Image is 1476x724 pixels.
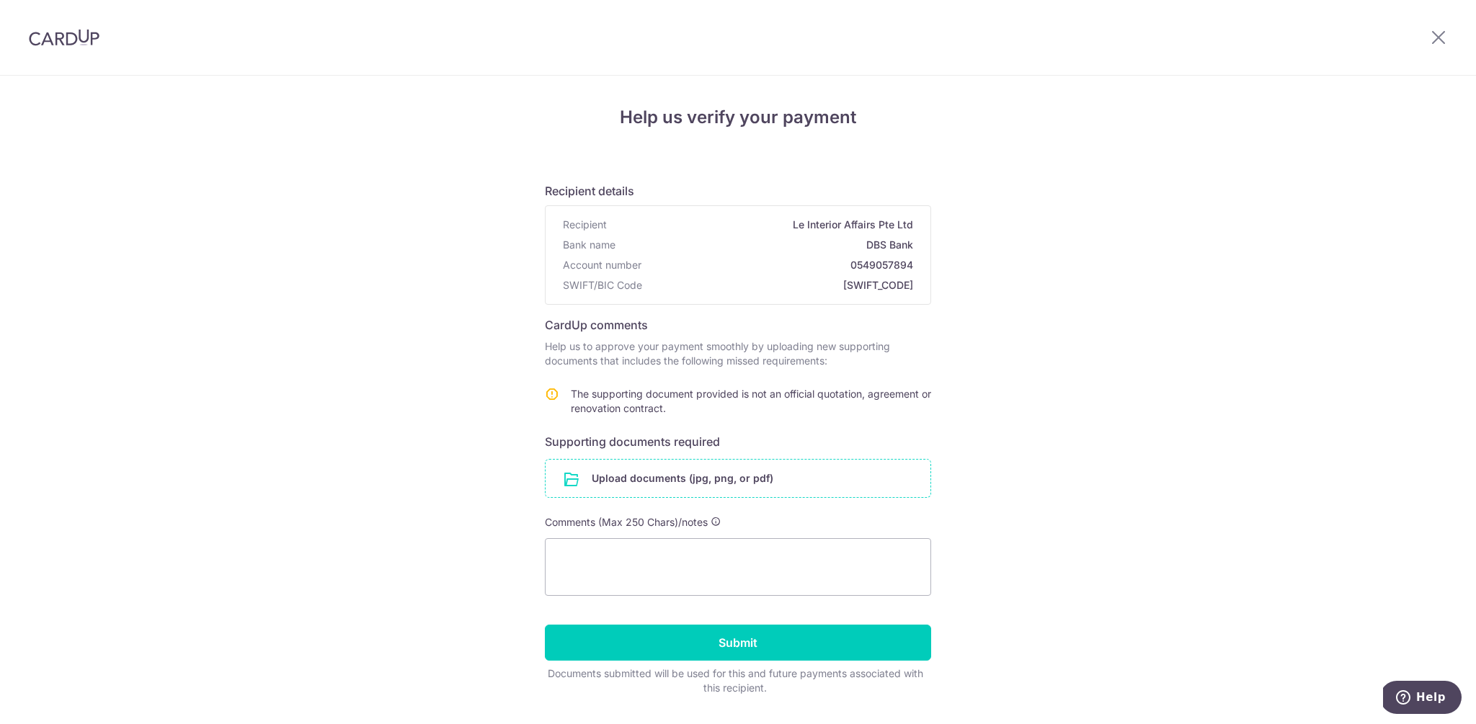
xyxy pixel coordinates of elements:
[647,258,913,272] span: 0549057894
[563,218,607,232] span: Recipient
[29,29,99,46] img: CardUp
[545,666,925,695] div: Documents submitted will be used for this and future payments associated with this recipient.
[545,339,931,368] p: Help us to approve your payment smoothly by uploading new supporting documents that includes the ...
[621,238,913,252] span: DBS Bank
[563,238,615,252] span: Bank name
[545,516,708,528] span: Comments (Max 250 Chars)/notes
[563,258,641,272] span: Account number
[571,388,931,414] span: The supporting document provided is not an official quotation, agreement or renovation contract.
[545,459,931,498] div: Upload documents (jpg, png, or pdf)
[1383,681,1462,717] iframe: Opens a widget where you can find more information
[545,316,931,334] h6: CardUp comments
[545,625,931,661] input: Submit
[648,278,913,292] span: [SWIFT_CODE]
[613,218,913,232] span: Le Interior Affairs Pte Ltd
[545,182,931,200] h6: Recipient details
[563,278,642,292] span: SWIFT/BIC Code
[545,104,931,130] h4: Help us verify your payment
[545,433,931,450] h6: Supporting documents required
